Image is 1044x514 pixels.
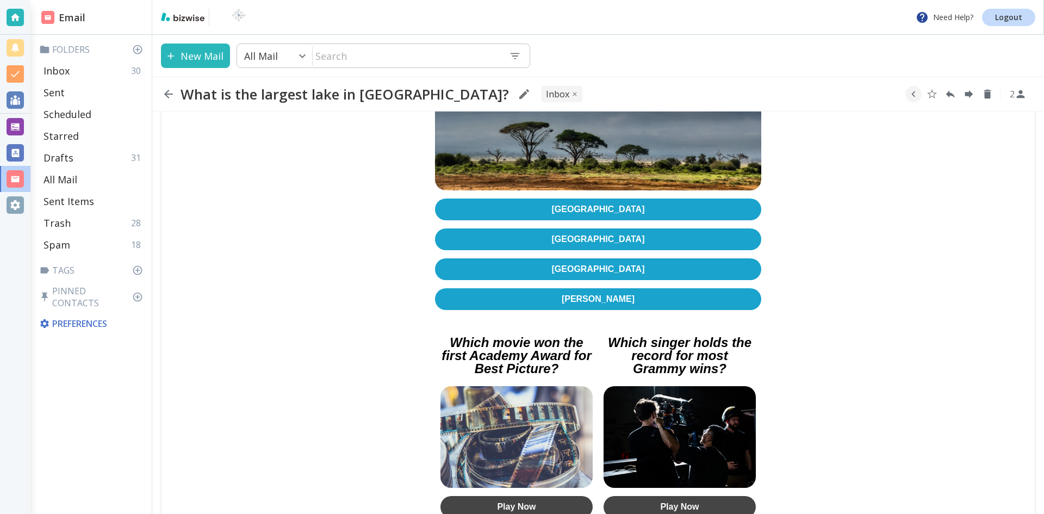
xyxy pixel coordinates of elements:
[41,11,54,24] img: DashboardSidebarEmail.svg
[39,169,147,190] div: All Mail
[131,239,145,251] p: 18
[961,86,977,102] button: Forward
[244,49,278,63] p: All Mail
[39,318,145,330] p: Preferences
[39,60,147,82] div: Inbox30
[131,152,145,164] p: 31
[43,64,70,77] p: Inbox
[43,195,94,208] p: Sent Items
[39,212,147,234] div: Trash28
[313,45,500,67] input: Search
[916,11,973,24] p: Need Help?
[39,234,147,256] div: Spam18
[39,44,147,55] p: Folders
[43,86,65,99] p: Sent
[39,264,147,276] p: Tags
[43,173,77,186] p: All Mail
[43,216,71,230] p: Trash
[546,88,569,100] p: INBOX
[1005,81,1031,107] button: See Participants
[161,13,204,21] img: bizwise
[41,10,85,25] h2: Email
[39,147,147,169] div: Drafts31
[161,44,230,68] button: New Mail
[131,65,145,77] p: 30
[39,285,147,309] p: Pinned Contacts
[131,217,145,229] p: 28
[181,85,509,103] h2: What is the largest lake in [GEOGRAPHIC_DATA]?
[43,129,79,143] p: Starred
[39,190,147,212] div: Sent Items
[1010,88,1015,100] p: 2
[43,151,73,164] p: Drafts
[214,9,264,26] img: BioTech International
[37,313,147,334] div: Preferences
[39,103,147,125] div: Scheduled
[43,108,91,121] p: Scheduled
[982,9,1035,26] a: Logout
[942,86,959,102] button: Reply
[39,82,147,103] div: Sent
[39,125,147,147] div: Starred
[979,86,996,102] button: Delete
[43,238,70,251] p: Spam
[995,14,1022,21] p: Logout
